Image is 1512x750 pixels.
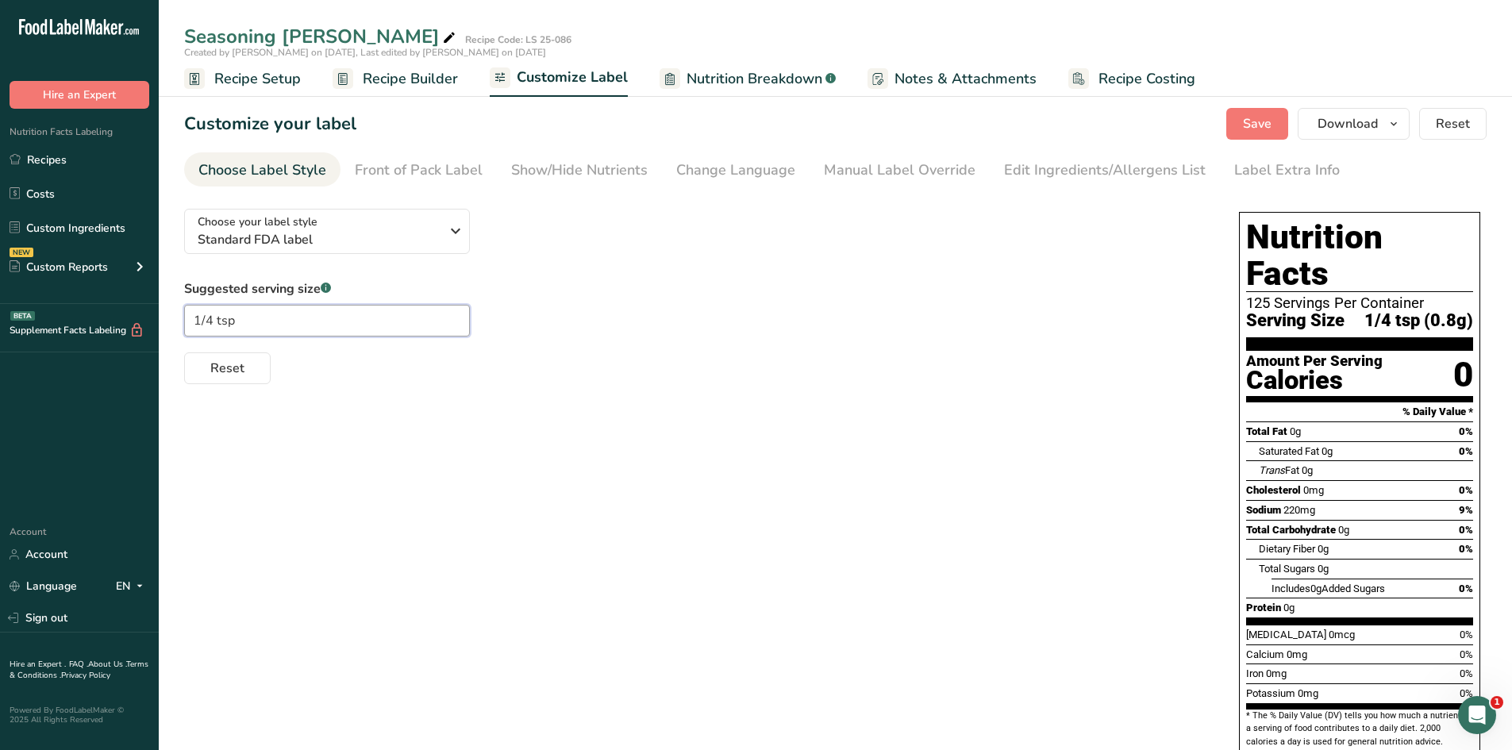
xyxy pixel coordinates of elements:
span: Reset [1436,114,1470,133]
a: Nutrition Breakdown [660,61,836,97]
div: BETA [10,311,35,321]
span: 0% [1459,445,1473,457]
a: About Us . [88,659,126,670]
a: Recipe Setup [184,61,301,97]
div: Change Language [676,160,795,181]
span: 0g [1318,543,1329,555]
span: Includes Added Sugars [1272,583,1385,594]
span: Iron [1246,667,1264,679]
span: Calcium [1246,648,1284,660]
span: 0% [1460,629,1473,640]
span: Recipe Builder [363,68,458,90]
span: 0% [1460,648,1473,660]
div: EN [116,577,149,596]
section: * The % Daily Value (DV) tells you how much a nutrient in a serving of food contributes to a dail... [1246,710,1473,748]
span: 1/4 tsp (0.8g) [1364,311,1473,331]
span: Standard FDA label [198,230,440,249]
div: Edit Ingredients/Allergens List [1004,160,1206,181]
span: Total Fat [1246,425,1287,437]
span: Created by [PERSON_NAME] on [DATE], Last edited by [PERSON_NAME] on [DATE] [184,46,546,59]
div: Powered By FoodLabelMaker © 2025 All Rights Reserved [10,706,149,725]
button: Hire an Expert [10,81,149,109]
span: [MEDICAL_DATA] [1246,629,1326,640]
a: Terms & Conditions . [10,659,148,681]
span: Reset [210,359,244,378]
span: 0mg [1266,667,1287,679]
span: Potassium [1246,687,1295,699]
div: Seasoning [PERSON_NAME] [184,22,459,51]
span: 0% [1459,484,1473,496]
div: 0 [1453,354,1473,396]
button: Download [1298,108,1410,140]
div: Show/Hide Nutrients [511,160,648,181]
span: Cholesterol [1246,484,1301,496]
span: 220mg [1283,504,1315,516]
span: 1 [1491,696,1503,709]
div: Custom Reports [10,259,108,275]
a: Hire an Expert . [10,659,66,670]
h1: Customize your label [184,111,356,137]
span: 0g [1302,464,1313,476]
section: % Daily Value * [1246,402,1473,421]
div: NEW [10,248,33,257]
span: 0g [1322,445,1333,457]
a: Recipe Costing [1068,61,1195,97]
button: Save [1226,108,1288,140]
span: 0mg [1298,687,1318,699]
span: Saturated Fat [1259,445,1319,457]
span: 0% [1459,583,1473,594]
span: 0mg [1303,484,1324,496]
span: 0g [1310,583,1322,594]
span: 0% [1459,425,1473,437]
span: Recipe Setup [214,68,301,90]
span: Total Sugars [1259,563,1315,575]
h1: Nutrition Facts [1246,219,1473,292]
span: Fat [1259,464,1299,476]
div: Calories [1246,369,1383,392]
span: 0g [1318,563,1329,575]
a: Privacy Policy [61,670,110,681]
span: 0% [1460,687,1473,699]
a: Language [10,572,77,600]
span: 0g [1283,602,1295,613]
span: Save [1243,114,1272,133]
a: Customize Label [490,60,628,98]
span: 0g [1338,524,1349,536]
a: Recipe Builder [333,61,458,97]
span: 0g [1290,425,1301,437]
span: Serving Size [1246,311,1345,331]
button: Reset [1419,108,1487,140]
button: Choose your label style Standard FDA label [184,209,470,254]
div: Choose Label Style [198,160,326,181]
span: Sodium [1246,504,1281,516]
div: Manual Label Override [824,160,975,181]
span: Choose your label style [198,213,317,230]
span: Total Carbohydrate [1246,524,1336,536]
span: 9% [1459,504,1473,516]
div: Front of Pack Label [355,160,483,181]
span: Nutrition Breakdown [687,68,822,90]
iframe: Intercom live chat [1458,696,1496,734]
span: 0mcg [1329,629,1355,640]
span: 0mg [1287,648,1307,660]
a: Notes & Attachments [868,61,1037,97]
div: Amount Per Serving [1246,354,1383,369]
span: Dietary Fiber [1259,543,1315,555]
span: 0% [1459,524,1473,536]
div: Label Extra Info [1234,160,1340,181]
span: Download [1318,114,1378,133]
div: 125 Servings Per Container [1246,295,1473,311]
button: Reset [184,352,271,384]
span: 0% [1459,543,1473,555]
span: Notes & Attachments [895,68,1037,90]
span: Protein [1246,602,1281,613]
span: Recipe Costing [1098,68,1195,90]
a: FAQ . [69,659,88,670]
div: Recipe Code: LS 25-086 [465,33,571,47]
span: 0% [1460,667,1473,679]
label: Suggested serving size [184,279,470,298]
i: Trans [1259,464,1285,476]
span: Customize Label [517,67,628,88]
